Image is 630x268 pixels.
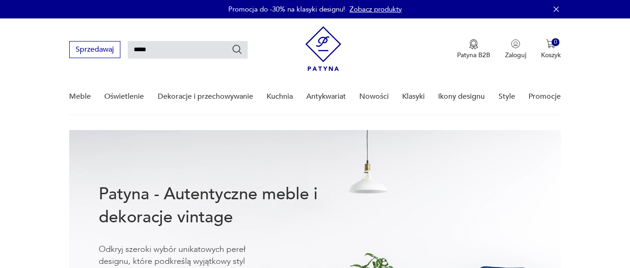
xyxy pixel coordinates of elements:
[438,79,485,114] a: Ikony designu
[457,39,490,60] button: Patyna B2B
[99,183,348,229] h1: Patyna - Autentyczne meble i dekoracje vintage
[69,47,120,54] a: Sprzedawaj
[359,79,389,114] a: Nowości
[541,51,561,60] p: Koszyk
[469,39,478,49] img: Ikona medalu
[552,38,559,46] div: 0
[69,41,120,58] button: Sprzedawaj
[104,79,144,114] a: Oświetlenie
[457,51,490,60] p: Patyna B2B
[541,39,561,60] button: 0Koszyk
[228,5,345,14] p: Promocja do -30% na klasyki designu!
[350,5,402,14] a: Zobacz produkty
[546,39,555,48] img: Ikona koszyka
[267,79,293,114] a: Kuchnia
[306,79,346,114] a: Antykwariat
[457,39,490,60] a: Ikona medaluPatyna B2B
[305,26,341,71] img: Patyna - sklep z meblami i dekoracjami vintage
[511,39,520,48] img: Ikonka użytkownika
[529,79,561,114] a: Promocje
[69,79,91,114] a: Meble
[505,39,526,60] button: Zaloguj
[499,79,515,114] a: Style
[402,79,425,114] a: Klasyki
[505,51,526,60] p: Zaloguj
[232,44,243,55] button: Szukaj
[158,79,253,114] a: Dekoracje i przechowywanie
